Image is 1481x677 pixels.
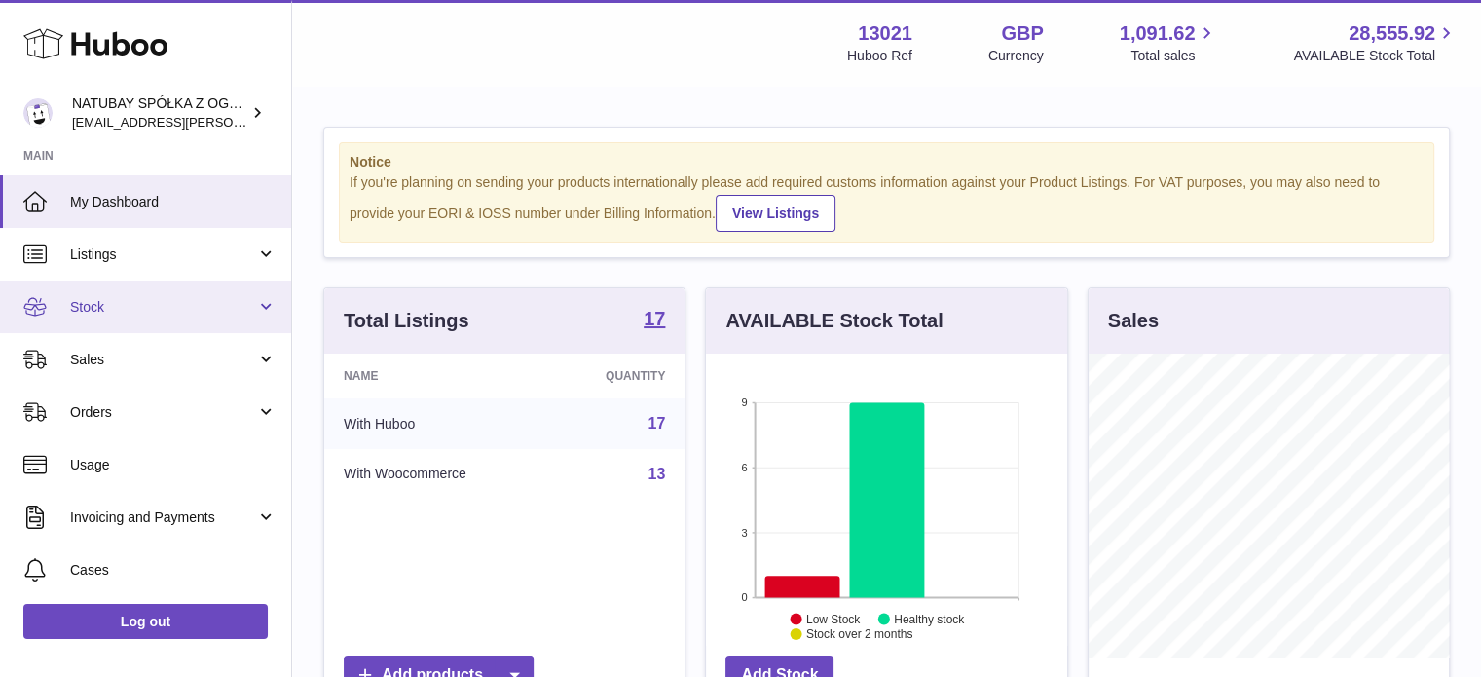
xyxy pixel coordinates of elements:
[324,398,548,449] td: With Huboo
[858,20,912,47] strong: 13021
[23,98,53,128] img: kacper.antkowski@natubay.pl
[324,449,548,500] td: With Woocommerce
[742,462,748,473] text: 6
[1001,20,1043,47] strong: GBP
[648,415,666,432] a: 17
[988,47,1044,65] div: Currency
[806,627,912,641] text: Stock over 2 months
[894,612,965,625] text: Healthy stock
[1130,47,1217,65] span: Total sales
[72,114,390,130] span: [EMAIL_ADDRESS][PERSON_NAME][DOMAIN_NAME]
[70,561,277,580] span: Cases
[1349,20,1435,47] span: 28,555.92
[344,308,469,334] h3: Total Listings
[324,354,548,398] th: Name
[1120,20,1196,47] span: 1,091.62
[72,94,247,132] div: NATUBAY SPÓŁKA Z OGRANICZONĄ ODPOWIEDZIALNOŚCIĄ
[70,351,256,369] span: Sales
[725,308,943,334] h3: AVAILABLE Stock Total
[644,309,665,332] a: 17
[716,195,835,232] a: View Listings
[1293,20,1458,65] a: 28,555.92 AVAILABLE Stock Total
[70,298,256,317] span: Stock
[548,354,685,398] th: Quantity
[742,526,748,538] text: 3
[644,309,665,328] strong: 17
[350,153,1424,171] strong: Notice
[648,466,666,482] a: 13
[1293,47,1458,65] span: AVAILABLE Stock Total
[70,403,256,422] span: Orders
[350,173,1424,232] div: If you're planning on sending your products internationally please add required customs informati...
[847,47,912,65] div: Huboo Ref
[742,591,748,603] text: 0
[70,245,256,264] span: Listings
[1108,308,1159,334] h3: Sales
[70,456,277,474] span: Usage
[1120,20,1218,65] a: 1,091.62 Total sales
[806,612,861,625] text: Low Stock
[70,193,277,211] span: My Dashboard
[742,396,748,408] text: 9
[23,604,268,639] a: Log out
[70,508,256,527] span: Invoicing and Payments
